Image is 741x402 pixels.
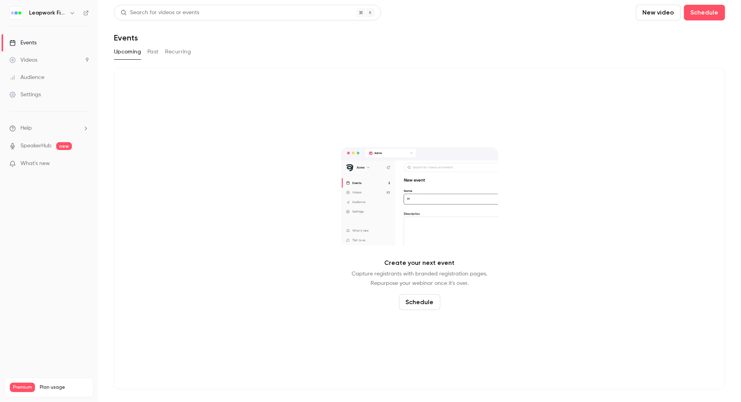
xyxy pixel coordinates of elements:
a: SpeakerHub [20,142,51,150]
img: Leapwork Field [10,7,22,19]
button: Schedule [399,294,440,310]
div: Videos [9,56,37,64]
button: Recurring [165,46,191,58]
span: Plan usage [40,384,88,391]
iframe: Noticeable Trigger [79,160,89,167]
span: new [56,142,72,150]
button: Past [147,46,159,58]
span: What's new [20,160,50,168]
h1: Events [114,33,138,42]
button: New video [636,5,681,20]
li: help-dropdown-opener [9,124,89,132]
div: Search for videos or events [121,9,199,17]
span: Premium [10,383,35,392]
div: Audience [9,73,44,81]
div: Settings [9,91,41,99]
button: Schedule [684,5,725,20]
span: Help [20,124,32,132]
p: Create your next event [385,258,455,268]
div: Events [9,39,37,47]
button: Upcoming [114,46,141,58]
h6: Leapwork Field [29,9,66,17]
p: Capture registrants with branded registration pages. Repurpose your webinar once it's over. [352,269,488,288]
